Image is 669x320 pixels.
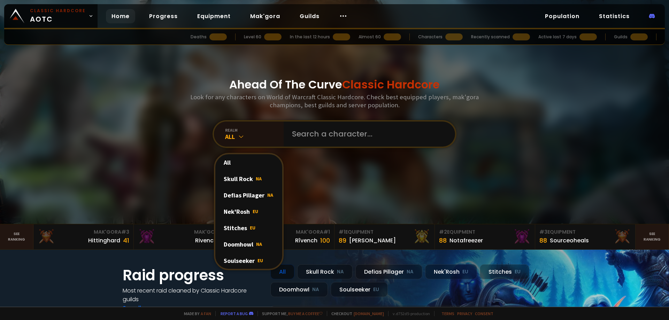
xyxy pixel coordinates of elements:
[593,9,635,23] a: Statistics
[312,286,319,293] small: NA
[33,224,134,249] a: Mak'Gora#3Hittinghard41
[297,264,353,279] div: Skull Rock
[539,236,547,245] div: 88
[320,236,330,245] div: 100
[535,224,636,249] a: #3Equipment88Sourceoheals
[195,236,217,245] div: Rivench
[354,311,384,316] a: [DOMAIN_NAME]
[123,264,262,286] h1: Raid progress
[636,224,669,249] a: Seeranking
[215,154,282,171] div: All
[256,241,262,247] span: NA
[144,9,183,23] a: Progress
[234,224,334,249] a: Mak'Gora#1Rîvench100
[225,127,284,133] div: realm
[215,171,282,187] div: Skull Rock
[244,34,261,40] div: Level 60
[257,311,323,316] span: Support me,
[229,76,440,93] h1: Ahead Of The Curve
[471,34,510,40] div: Recently scanned
[288,311,323,316] a: Buy me a coffee
[359,34,381,40] div: Almost 60
[30,8,86,14] small: Classic Hardcore
[425,264,477,279] div: Nek'Rosh
[123,286,262,304] h4: Most recent raid cleaned by Classic Hardcore guilds
[215,236,282,252] div: Doomhowl
[349,236,396,245] div: [PERSON_NAME]
[439,228,531,236] div: Equipment
[439,228,447,235] span: # 2
[290,34,330,40] div: In the last 12 hours
[441,311,454,316] a: Terms
[339,228,430,236] div: Equipment
[449,236,483,245] div: Notafreezer
[270,282,328,297] div: Doomhowl
[215,203,282,220] div: Nek'Rosh
[550,236,589,245] div: Sourceoheals
[373,286,379,293] small: EU
[250,225,255,231] span: EU
[138,228,230,236] div: Mak'Gora
[295,236,317,245] div: Rîvench
[418,34,443,40] div: Characters
[238,228,330,236] div: Mak'Gora
[123,236,129,245] div: 41
[407,268,414,275] small: NA
[134,224,234,249] a: Mak'Gora#2Rivench100
[539,228,631,236] div: Equipment
[121,228,129,235] span: # 3
[515,268,521,275] small: EU
[201,311,211,316] a: a fan
[334,224,435,249] a: #1Equipment89[PERSON_NAME]
[339,236,346,245] div: 89
[439,236,447,245] div: 88
[256,175,262,182] span: NA
[435,224,535,249] a: #2Equipment88Notafreezer
[614,34,628,40] div: Guilds
[215,220,282,236] div: Stitches
[270,264,294,279] div: All
[38,228,129,236] div: Mak'Gora
[462,268,468,275] small: EU
[539,9,585,23] a: Population
[123,304,168,312] a: See all progress
[187,93,482,109] h3: Look for any characters on World of Warcraft Classic Hardcore. Check best equipped players, mak'g...
[388,311,430,316] span: v. d752d5 - production
[180,311,211,316] span: Made by
[342,77,440,92] span: Classic Hardcore
[88,236,120,245] div: Hittinghard
[457,311,472,316] a: Privacy
[192,9,236,23] a: Equipment
[253,208,258,214] span: EU
[225,133,284,141] div: All
[4,4,98,28] a: Classic HardcoreAOTC
[30,8,86,24] span: AOTC
[221,311,248,316] a: Report a bug
[538,34,577,40] div: Active last 7 days
[323,228,330,235] span: # 1
[475,311,493,316] a: Consent
[215,252,282,269] div: Soulseeker
[106,9,135,23] a: Home
[539,228,547,235] span: # 3
[331,282,388,297] div: Soulseeker
[257,257,263,264] span: EU
[245,9,286,23] a: Mak'gora
[294,9,325,23] a: Guilds
[337,268,344,275] small: NA
[288,122,447,147] input: Search a character...
[480,264,529,279] div: Stitches
[191,34,207,40] div: Deaths
[215,187,282,203] div: Defias Pillager
[339,228,345,235] span: # 1
[355,264,422,279] div: Defias Pillager
[267,192,273,198] span: NA
[327,311,384,316] span: Checkout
